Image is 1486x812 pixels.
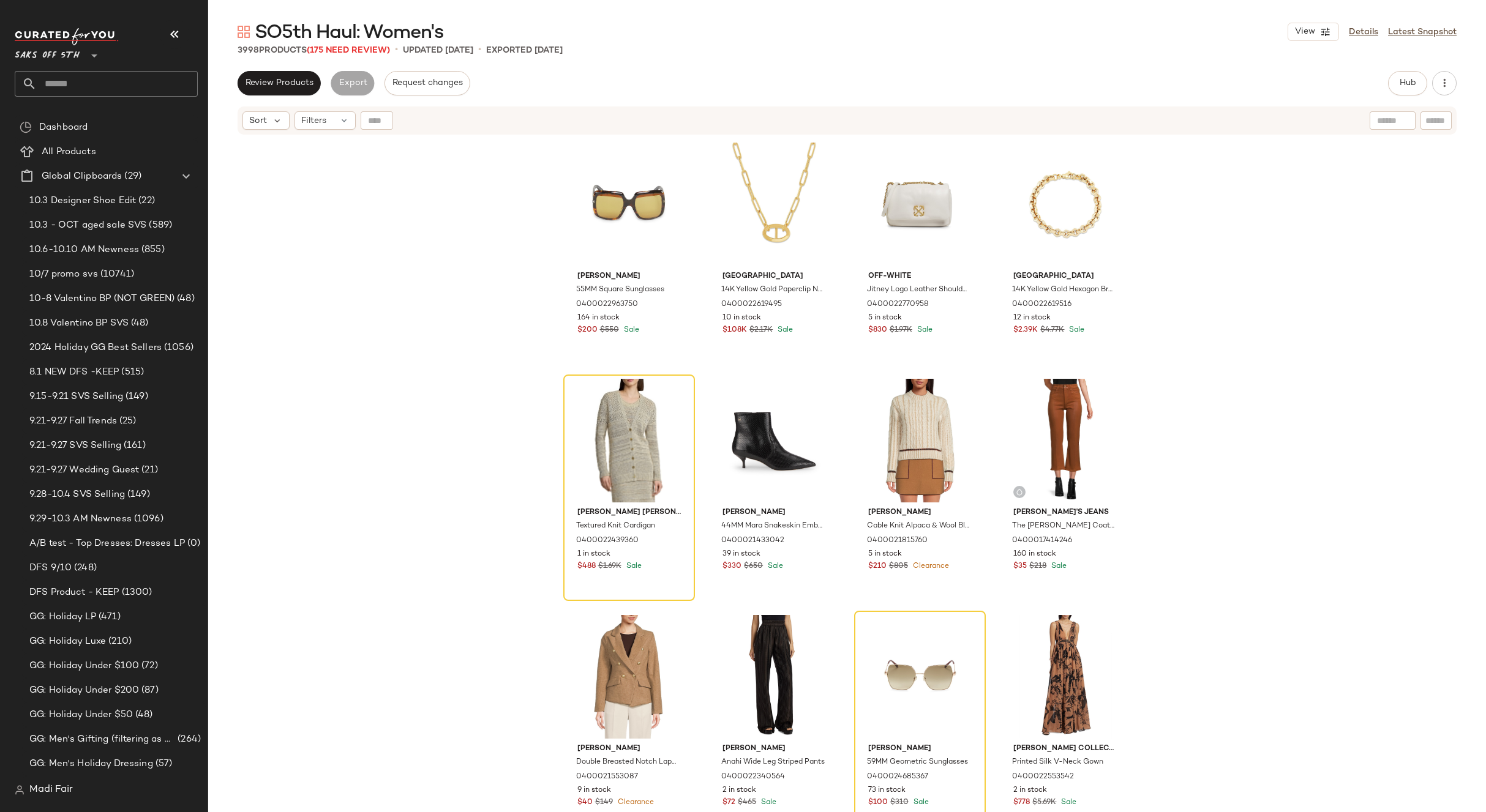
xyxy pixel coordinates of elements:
[867,757,968,768] span: 59MM Geometric Sunglasses
[29,708,133,722] span: GG: Holiday Under $50
[868,271,972,282] span: Off-White
[301,114,326,127] span: Filters
[395,43,398,58] span: •
[890,325,912,336] span: $1.97K
[136,194,155,208] span: (22)
[122,169,141,184] span: (29)
[174,292,195,306] span: (48)
[29,488,125,502] span: 9.28-10.4 SVS Selling
[749,325,773,336] span: $2.17K
[713,379,836,502] img: 0400021433042_BLACK
[1399,78,1416,88] span: Hub
[29,414,117,428] span: 9.21-9.27 Fall Trends
[39,121,88,135] span: Dashboard
[98,267,134,281] span: (10741)
[125,488,150,502] span: (149)
[577,785,611,796] span: 9 in stock
[1388,71,1427,95] button: Hub
[1012,521,1116,532] span: The [PERSON_NAME] Coated Ankle Jeans
[29,243,139,257] span: 10.6-10.10 AM Newness
[868,743,972,754] span: [PERSON_NAME]
[249,114,267,127] span: Sort
[721,757,825,768] span: Anahi Wide Leg Striped Pants
[123,390,148,404] span: (149)
[1013,785,1047,796] span: 2 in stock
[867,521,970,532] span: Cable Knit Alpaca & Wool Blend Sweater
[238,46,259,55] span: 3998
[713,143,836,266] img: 0400022619495
[576,757,680,768] span: Double Breasted Notch Lapel Blazer
[775,326,793,334] span: Sale
[568,143,691,266] img: 0400022963750_HAVANAAMBER
[868,797,888,808] span: $100
[1004,615,1127,739] img: 0400022553542
[624,562,642,570] span: Sale
[133,708,153,722] span: (48)
[577,507,681,518] span: [PERSON_NAME] [PERSON_NAME]
[576,535,639,546] span: 0400022439360
[713,615,836,739] img: 0400022340564
[721,285,825,296] span: 14K Yellow Gold Paperclip Necklace
[568,379,691,502] img: 0400022439360
[1013,549,1056,560] span: 160 in stock
[576,285,664,296] span: 55MM Square Sunglasses
[29,512,132,526] span: 9.29-10.3 AM Newness
[621,326,639,334] span: Sale
[722,549,760,560] span: 39 in stock
[577,313,620,324] span: 164 in stock
[868,507,972,518] span: [PERSON_NAME]
[721,299,782,310] span: 0400022619495
[577,325,598,336] span: $200
[42,145,96,159] span: All Products
[577,797,593,808] span: $40
[255,21,443,45] span: SO5th Haul: Women's
[595,797,613,808] span: $149
[29,194,136,208] span: 10.3 Designer Shoe Edit
[1004,143,1127,266] img: 0400022619516
[858,379,981,502] img: 0400021815760_OFFWHITE
[129,316,149,330] span: (48)
[119,586,152,600] span: (1300)
[868,313,902,324] span: 5 in stock
[744,561,763,572] span: $650
[238,44,390,57] div: Products
[1013,325,1038,336] span: $2.39K
[29,783,73,797] span: Madi Fair
[162,341,193,355] span: (1056)
[867,535,928,546] span: 0400021815760
[577,271,681,282] span: [PERSON_NAME]
[245,78,313,88] span: Review Products
[119,365,144,379] span: (515)
[722,743,826,754] span: [PERSON_NAME]
[29,341,162,355] span: 2024 Holiday GG Best Sellers
[1013,743,1117,754] span: [PERSON_NAME] Collection
[106,635,132,649] span: (210)
[722,313,761,324] span: 10 in stock
[1049,562,1067,570] span: Sale
[175,732,201,747] span: (264)
[29,390,123,404] span: 9.15-9.21 SVS Selling
[577,743,681,754] span: [PERSON_NAME]
[576,772,638,783] span: 0400021553087
[1012,757,1103,768] span: Printed Silk V-Neck Gown
[385,71,470,95] button: Request changes
[1004,379,1127,502] img: 0400017414246_LEATHERBROWN
[721,535,784,546] span: 0400021433042
[615,799,654,806] span: Clearance
[1013,271,1117,282] span: [GEOGRAPHIC_DATA]
[598,561,621,572] span: $1.69K
[29,316,129,330] span: 10.8 Valentino BP SVS
[1013,797,1030,808] span: $778
[139,683,159,698] span: (87)
[890,797,909,808] span: $310
[29,732,175,747] span: GG: Men's Gifting (filtering as women's)
[29,218,146,233] span: 10.3 - OCT aged sale SVS
[1349,26,1378,39] a: Details
[868,549,902,560] span: 5 in stock
[868,561,887,572] span: $210
[568,615,691,739] img: 0400021553087_TOFFEE
[1013,561,1027,572] span: $35
[29,561,72,575] span: DFS 9/10
[722,561,741,572] span: $330
[721,521,825,532] span: 44MM Mara Snakeskin Embossed Leather Ankle Boots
